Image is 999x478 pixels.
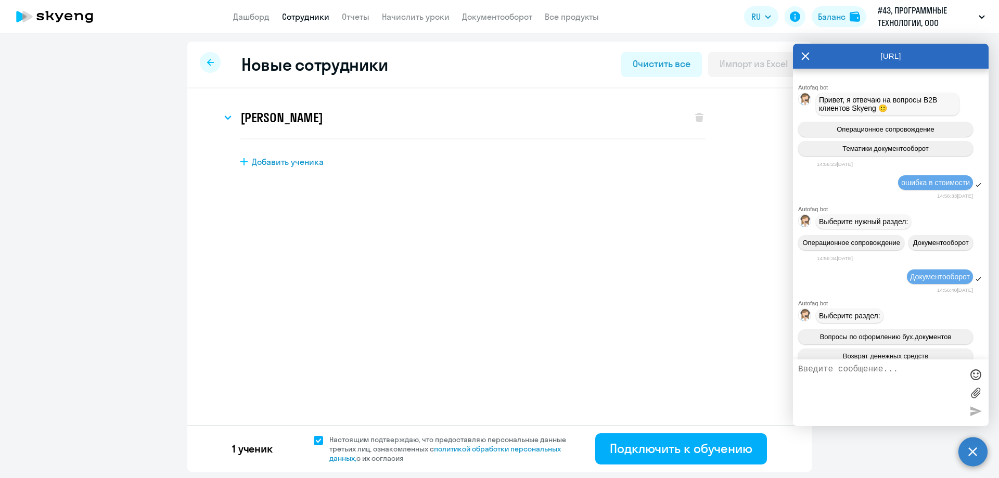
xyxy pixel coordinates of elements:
a: политикой обработки персональных данных, [329,444,561,463]
div: Autofaq bot [798,300,989,306]
p: #43, ПРОГРАММНЫЕ ТЕХНОЛОГИИ, ООО [878,4,975,29]
span: Добавить ученика [252,156,324,167]
a: Все продукты [545,11,599,22]
h3: [PERSON_NAME] [240,109,323,126]
span: Выберите нужный раздел: [819,217,908,226]
div: Импорт из Excel [720,57,788,71]
button: RU [744,6,778,27]
div: Autofaq bot [798,206,989,212]
button: Операционное сопровождение [798,235,904,250]
img: bot avatar [799,309,812,324]
span: Операционное сопровождение [802,239,900,247]
span: Настоящим подтверждаю, что предоставляю персональные данные третьих лиц, ознакомленных с с их сог... [329,435,579,463]
a: Отчеты [342,11,369,22]
button: Очистить все [621,52,701,77]
span: Возврат денежных средств [843,352,928,360]
img: balance [850,11,860,22]
span: Операционное сопровождение [837,125,934,133]
button: Документооборот [908,235,973,250]
time: 14:56:33[DATE] [937,193,973,199]
span: ошибка в стоимости [901,178,970,187]
span: Привет, я отвечаю на вопросы B2B клиентов Skyeng 🙂 [819,96,939,112]
a: Начислить уроки [382,11,450,22]
time: 14:56:40[DATE] [937,287,973,293]
img: bot avatar [799,215,812,230]
button: Операционное сопровождение [798,122,973,137]
button: #43, ПРОГРАММНЫЕ ТЕХНОЛОГИИ, ООО [873,4,990,29]
span: Выберите раздел: [819,312,880,320]
button: Балансbalance [812,6,866,27]
div: Autofaq bot [798,84,989,91]
span: RU [751,10,761,23]
img: bot avatar [799,93,812,108]
time: 14:56:23[DATE] [817,161,853,167]
div: Подключить к обучению [610,440,752,457]
p: 1 ученик [232,442,273,456]
button: Возврат денежных средств [798,348,973,364]
span: Документооборот [913,239,969,247]
a: Сотрудники [282,11,329,22]
span: Вопросы по оформлению бух.документов [820,333,952,341]
button: Подключить к обучению [595,433,767,464]
button: Вопросы по оформлению бух.документов [798,329,973,344]
span: Документооборот [910,273,970,281]
time: 14:56:34[DATE] [817,255,853,261]
button: Тематики документооборот [798,141,973,156]
div: Баланс [818,10,846,23]
h2: Новые сотрудники [241,54,388,75]
button: Импорт из Excel [708,52,799,77]
div: Очистить все [633,57,690,71]
a: Документооборот [462,11,532,22]
label: Лимит 10 файлов [968,385,983,401]
span: Тематики документооборот [842,145,929,152]
a: Дашборд [233,11,270,22]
